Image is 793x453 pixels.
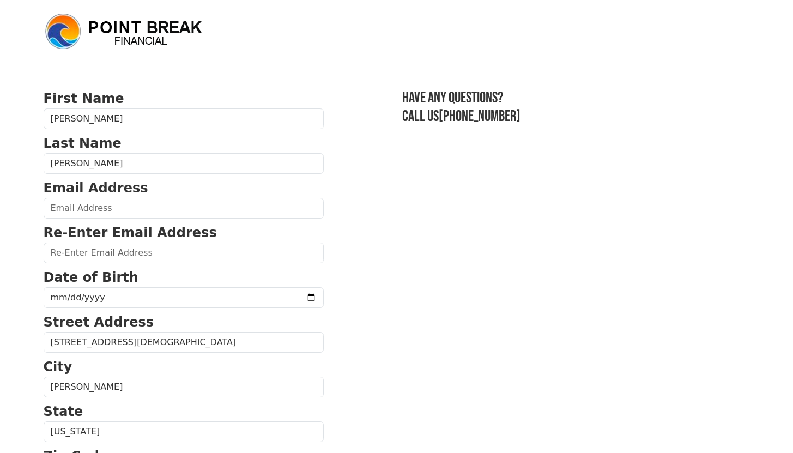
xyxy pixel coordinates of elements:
[44,243,324,263] input: Re-Enter Email Address
[44,12,207,51] img: logo.png
[44,153,324,174] input: Last Name
[44,332,324,353] input: Street Address
[402,107,750,126] h3: Call us
[44,108,324,129] input: First Name
[44,270,138,285] strong: Date of Birth
[44,315,154,330] strong: Street Address
[402,89,750,107] h3: Have any questions?
[44,198,324,219] input: Email Address
[44,404,83,419] strong: State
[44,377,324,397] input: City
[44,359,72,375] strong: City
[44,225,217,240] strong: Re-Enter Email Address
[44,136,122,151] strong: Last Name
[44,180,148,196] strong: Email Address
[439,107,520,125] a: [PHONE_NUMBER]
[44,91,124,106] strong: First Name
